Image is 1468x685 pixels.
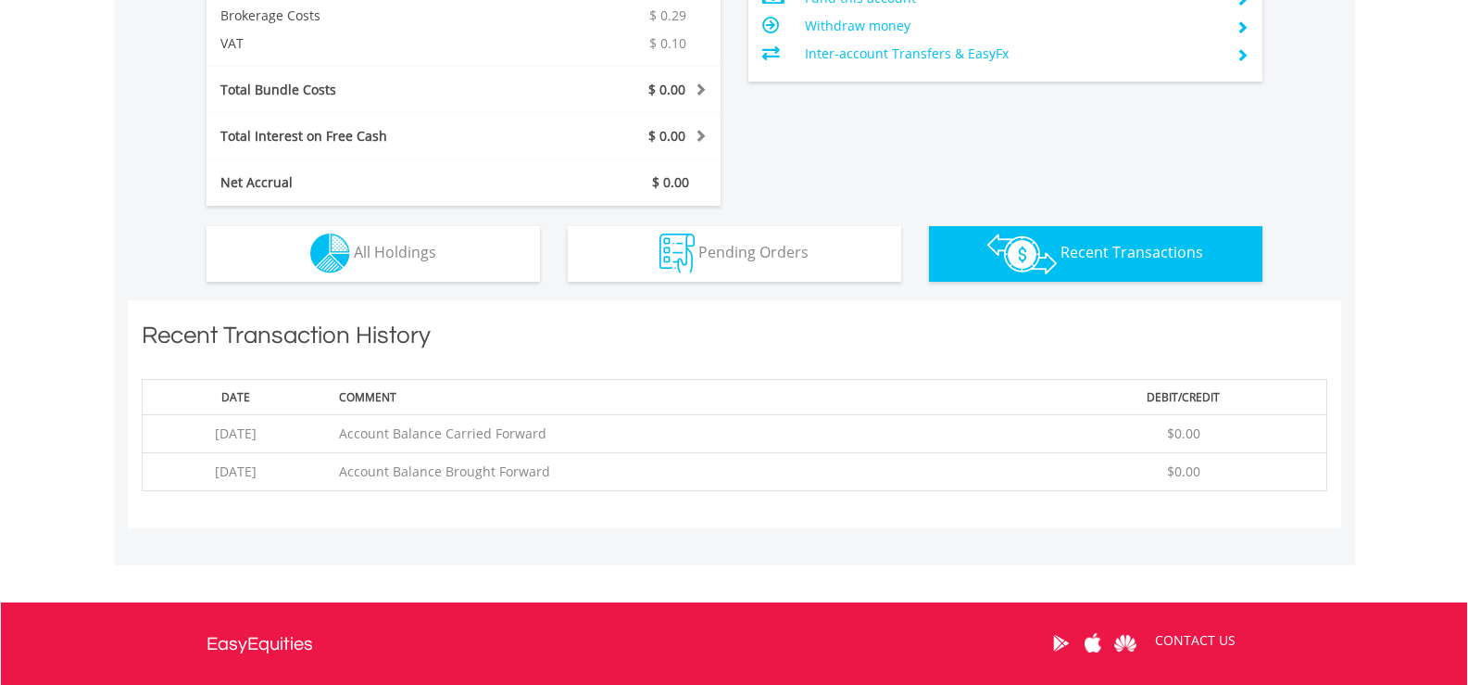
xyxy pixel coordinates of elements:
[1045,615,1077,672] a: Google Play
[987,234,1057,274] img: transactions-zar-wht.png
[805,40,1221,68] td: Inter-account Transfers & EasyFx
[142,379,330,414] th: Date
[805,12,1221,40] td: Withdraw money
[1142,615,1248,666] a: CONTACT US
[207,226,540,282] button: All Holdings
[659,234,695,273] img: pending_instructions-wht.png
[648,81,685,98] span: $ 0.00
[310,234,350,273] img: holdings-wht.png
[1077,615,1110,672] a: Apple
[207,81,507,99] div: Total Bundle Costs
[1167,463,1200,480] span: $0.00
[649,34,686,52] span: $ 0.10
[652,173,689,191] span: $ 0.00
[142,414,330,452] td: [DATE]
[142,452,330,490] td: [DATE]
[929,226,1262,282] button: Recent Transactions
[1041,379,1326,414] th: Debit/Credit
[648,127,685,145] span: $ 0.00
[568,226,901,282] button: Pending Orders
[207,34,507,53] div: VAT
[1110,615,1142,672] a: Huawei
[207,6,507,25] div: Brokerage Costs
[649,6,686,24] span: $ 0.29
[207,127,507,146] div: Total Interest on Free Cash
[330,452,1041,490] td: Account Balance Brought Forward
[1167,425,1200,442] span: $0.00
[354,242,436,262] span: All Holdings
[330,414,1041,452] td: Account Balance Carried Forward
[207,173,507,192] div: Net Accrual
[330,379,1041,414] th: Comment
[1060,242,1203,262] span: Recent Transactions
[698,242,809,262] span: Pending Orders
[142,319,1327,361] h1: Recent Transaction History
